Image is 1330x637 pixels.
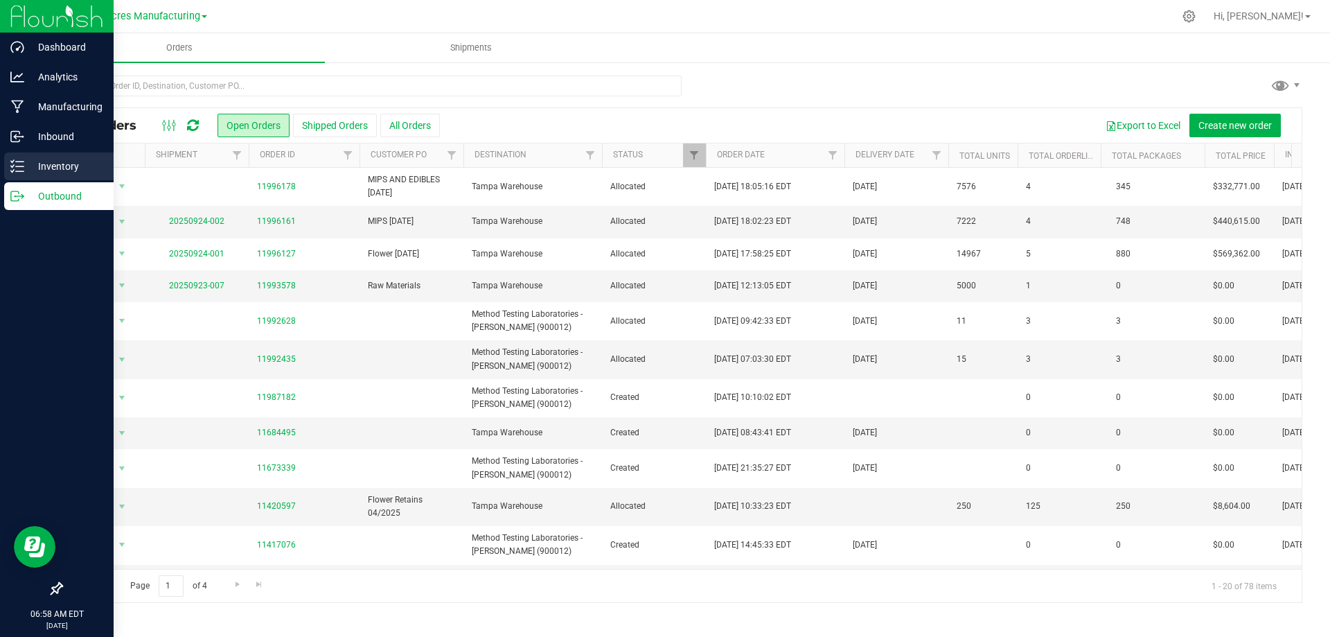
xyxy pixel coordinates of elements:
[853,215,877,228] span: [DATE]
[249,575,269,594] a: Go to the last page
[610,180,698,193] span: Allocated
[257,539,296,552] a: 11417076
[10,159,24,173] inline-svg: Inventory
[1097,114,1189,137] button: Export to Excel
[472,532,594,558] span: Method Testing Laboratories - [PERSON_NAME] (900012)
[368,247,455,261] span: Flower [DATE]
[257,247,296,261] a: 11996127
[380,114,440,137] button: All Orders
[1214,10,1304,21] span: Hi, [PERSON_NAME]!
[148,42,211,54] span: Orders
[76,10,200,22] span: Green Acres Manufacturing
[226,143,249,167] a: Filter
[1282,539,1306,552] span: [DATE]
[114,212,131,232] span: select
[24,158,107,175] p: Inventory
[610,279,698,293] span: Allocated
[613,150,643,159] a: Status
[114,424,131,443] span: select
[114,276,131,295] span: select
[1282,391,1306,404] span: [DATE]
[959,151,1010,161] a: Total Units
[610,215,698,228] span: Allocated
[472,247,594,261] span: Tampa Warehouse
[1026,247,1031,261] span: 5
[1282,247,1306,261] span: [DATE]
[957,215,976,228] span: 7222
[257,426,296,439] a: 11684495
[1213,315,1234,328] span: $0.00
[925,143,948,167] a: Filter
[714,215,791,228] span: [DATE] 18:02:23 EDT
[24,39,107,55] p: Dashboard
[957,353,966,366] span: 15
[10,70,24,84] inline-svg: Analytics
[579,143,602,167] a: Filter
[472,455,594,481] span: Method Testing Laboratories - [PERSON_NAME] (900012)
[1026,215,1031,228] span: 4
[1109,535,1128,555] span: 0
[114,244,131,263] span: select
[257,279,296,293] a: 11993578
[227,575,247,594] a: Go to the next page
[1109,423,1128,443] span: 0
[10,100,24,114] inline-svg: Manufacturing
[1282,353,1306,366] span: [DATE]
[957,279,976,293] span: 5000
[1213,353,1234,366] span: $0.00
[169,216,224,226] a: 20250924-002
[472,426,594,439] span: Tampa Warehouse
[717,150,765,159] a: Order Date
[257,180,296,193] a: 11996178
[1112,151,1181,161] a: Total Packages
[6,620,107,631] p: [DATE]
[257,391,296,404] a: 11987182
[441,143,463,167] a: Filter
[853,353,877,366] span: [DATE]
[1109,387,1128,408] span: 0
[118,575,218,597] span: Page of 4
[257,462,296,475] a: 11673339
[714,180,791,193] span: [DATE] 18:05:16 EDT
[1213,539,1234,552] span: $0.00
[1189,114,1281,137] button: Create new order
[957,500,971,513] span: 250
[1026,180,1031,193] span: 4
[1282,215,1306,228] span: [DATE]
[714,500,791,513] span: [DATE] 10:33:23 EDT
[1282,462,1306,475] span: [DATE]
[368,215,455,228] span: MIPS [DATE]
[1213,391,1234,404] span: $0.00
[1029,151,1103,161] a: Total Orderlines
[1282,426,1306,439] span: [DATE]
[169,249,224,259] a: 20250924-001
[368,494,455,520] span: Flower Retains 04/2025
[33,33,325,62] a: Orders
[610,391,698,404] span: Created
[1109,276,1128,296] span: 0
[24,69,107,85] p: Analytics
[1026,462,1031,475] span: 0
[1109,244,1137,264] span: 880
[257,353,296,366] a: 11992435
[169,281,224,290] a: 20250923-007
[1109,311,1128,331] span: 3
[714,462,791,475] span: [DATE] 21:35:27 EDT
[472,500,594,513] span: Tampa Warehouse
[156,150,197,159] a: Shipment
[610,426,698,439] span: Created
[1213,279,1234,293] span: $0.00
[1026,426,1031,439] span: 0
[114,350,131,369] span: select
[114,311,131,331] span: select
[24,98,107,115] p: Manufacturing
[1026,353,1031,366] span: 3
[1213,500,1250,513] span: $8,604.00
[24,128,107,145] p: Inbound
[159,575,184,597] input: 1
[855,150,914,159] a: Delivery Date
[714,353,791,366] span: [DATE] 07:03:30 EDT
[114,497,131,516] span: select
[610,315,698,328] span: Allocated
[1216,151,1266,161] a: Total Price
